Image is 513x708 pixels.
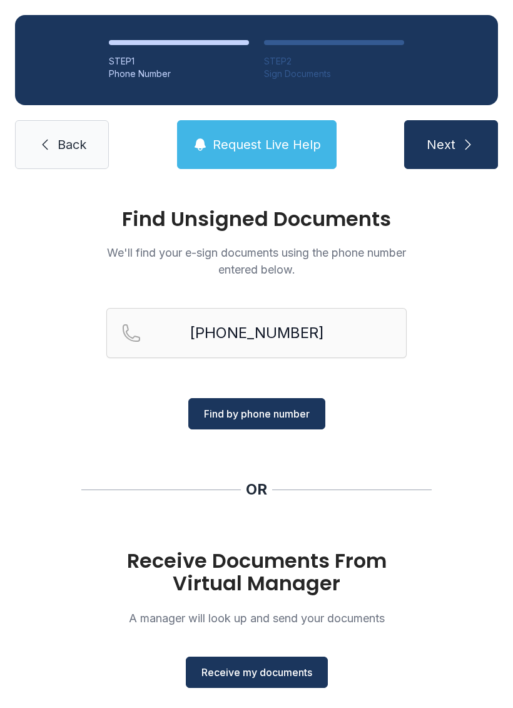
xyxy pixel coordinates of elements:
[109,68,249,80] div: Phone Number
[264,55,404,68] div: STEP 2
[213,136,321,153] span: Request Live Help
[204,406,310,421] span: Find by phone number
[106,610,407,627] p: A manager will look up and send your documents
[264,68,404,80] div: Sign Documents
[58,136,86,153] span: Back
[106,244,407,278] p: We'll find your e-sign documents using the phone number entered below.
[106,550,407,595] h1: Receive Documents From Virtual Manager
[109,55,249,68] div: STEP 1
[427,136,455,153] span: Next
[201,665,312,680] span: Receive my documents
[246,480,267,500] div: OR
[106,209,407,229] h1: Find Unsigned Documents
[106,308,407,358] input: Reservation phone number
